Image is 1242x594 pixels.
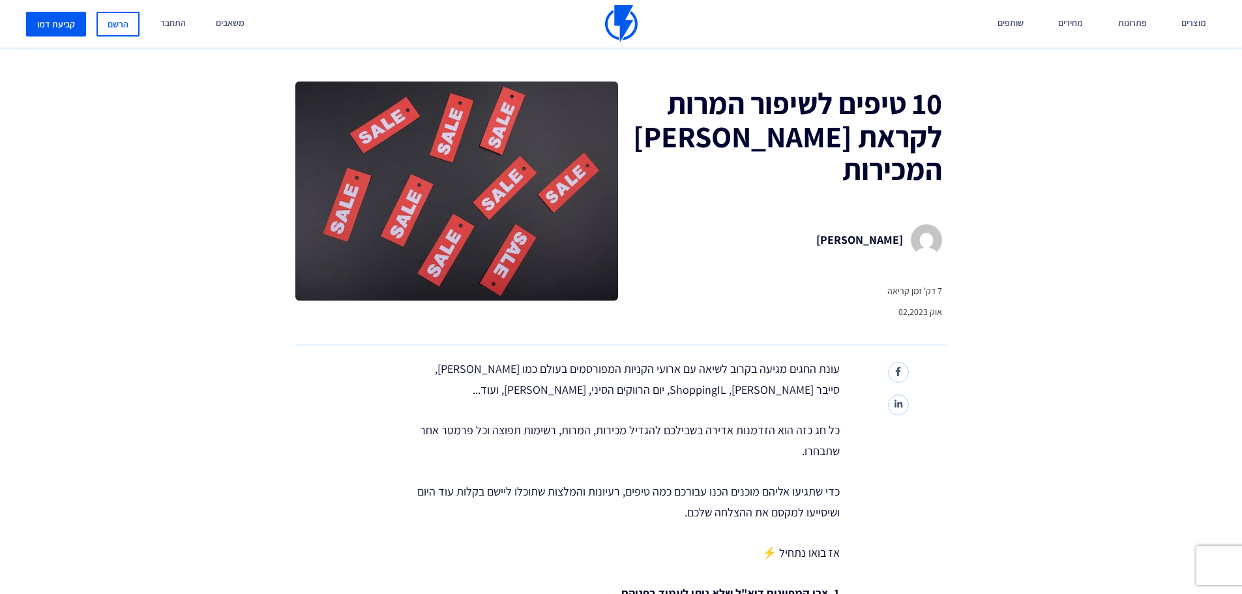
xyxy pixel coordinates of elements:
p: עונת החגים מגיעה בקרוב לשיאה עם ארועי הקניות המפורסמים בעולם כמו [PERSON_NAME], סייבר [PERSON_NAM... [416,359,840,400]
a: קביעת דמו [26,12,86,37]
p: כדי שתגיעו אליהם מוכנים הכנו עבורכם כמה טיפים, רעיונות והמלצות שתוכלו ליישם בקלות עוד היום ושיסיי... [416,481,840,523]
p: אז בואו נתחיל ⚡️ [416,542,840,563]
span: 7 דק' זמן קריאה [887,284,942,297]
a: הרשם [96,12,140,37]
p: כל חג כזה הוא הזדמנות אדירה בשבילכם להגדיל מכירות, המרות, רשימות תפוצה וכל פרמטר אחר שתבחרו. [416,420,840,462]
h1: 10 טיפים לשיפור המרות לקראת [PERSON_NAME] המכירות [623,87,941,186]
p: [PERSON_NAME] [816,230,903,250]
span: אוק 02,2023 [887,305,942,318]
